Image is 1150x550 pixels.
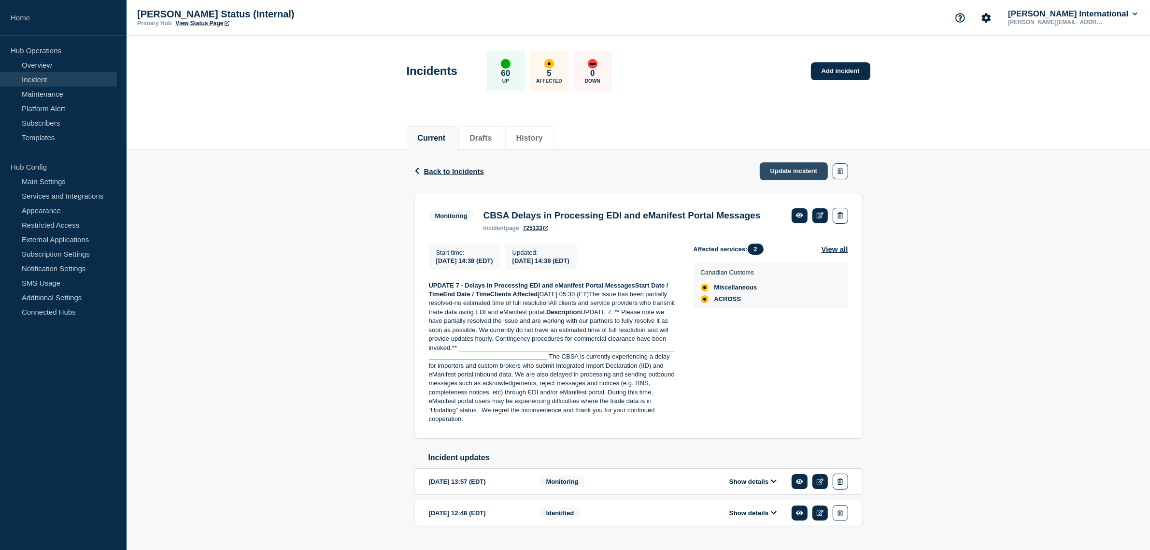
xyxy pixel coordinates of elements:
a: Add incident [811,62,870,80]
div: [DATE] 13:57 (EDT) [429,474,525,490]
a: 725133 [523,225,548,232]
div: [DATE] 14:38 (EDT) [512,256,569,264]
button: Back to Incidents [414,167,484,175]
p: Down [585,78,600,84]
strong: UPDATE 7 - Delays in Processing EDI and eManifest Portal MessagesStart Date / TimeEnd Date / Time... [429,282,670,298]
span: [DATE] 14:38 (EDT) [436,257,493,264]
button: [PERSON_NAME] International [1006,9,1139,19]
span: Monitoring [429,210,474,221]
div: down [588,59,597,69]
button: Show details [726,509,780,517]
p: 60 [501,69,510,78]
button: Drafts [469,134,492,143]
p: Updated : [512,249,569,256]
p: Start time : [436,249,493,256]
span: Affected services: [694,244,768,255]
button: Support [950,8,970,28]
strong: Description [546,308,581,316]
div: affected [701,295,709,303]
p: 5 [547,69,551,78]
div: affected [544,59,554,69]
p: Up [502,78,509,84]
a: View Status Page [175,20,229,27]
p: Canadian Customs [701,269,757,276]
div: up [501,59,511,69]
span: Miscellaneous [714,284,757,291]
h1: Incidents [407,64,457,78]
h3: CBSA Delays in Processing EDI and eManifest Portal Messages [483,210,761,221]
button: View all [822,244,848,255]
p: 0 [590,69,595,78]
div: [DATE] 12:48 (EDT) [429,505,525,521]
button: Current [418,134,446,143]
span: Monitoring [540,476,585,487]
p: [PERSON_NAME][EMAIL_ADDRESS][PERSON_NAME][DOMAIN_NAME] [1006,19,1107,26]
div: affected [701,284,709,291]
button: Show details [726,478,780,486]
span: incident [483,225,506,232]
p: Primary Hub [137,20,171,27]
span: 2 [748,244,764,255]
span: Identified [540,507,581,519]
span: Back to Incidents [424,167,484,175]
button: Account settings [976,8,996,28]
h2: Incident updates [428,453,863,462]
a: Update incident [760,162,828,180]
p: page [483,225,519,232]
button: History [516,134,543,143]
span: ACROSS [714,295,741,303]
p: [PERSON_NAME] Status (Internal) [137,9,330,20]
p: [DATE] 05:30 (ET)The issue has been partially resolved-no estimated time of full resolutionAll cl... [429,281,678,424]
p: Affected [536,78,562,84]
